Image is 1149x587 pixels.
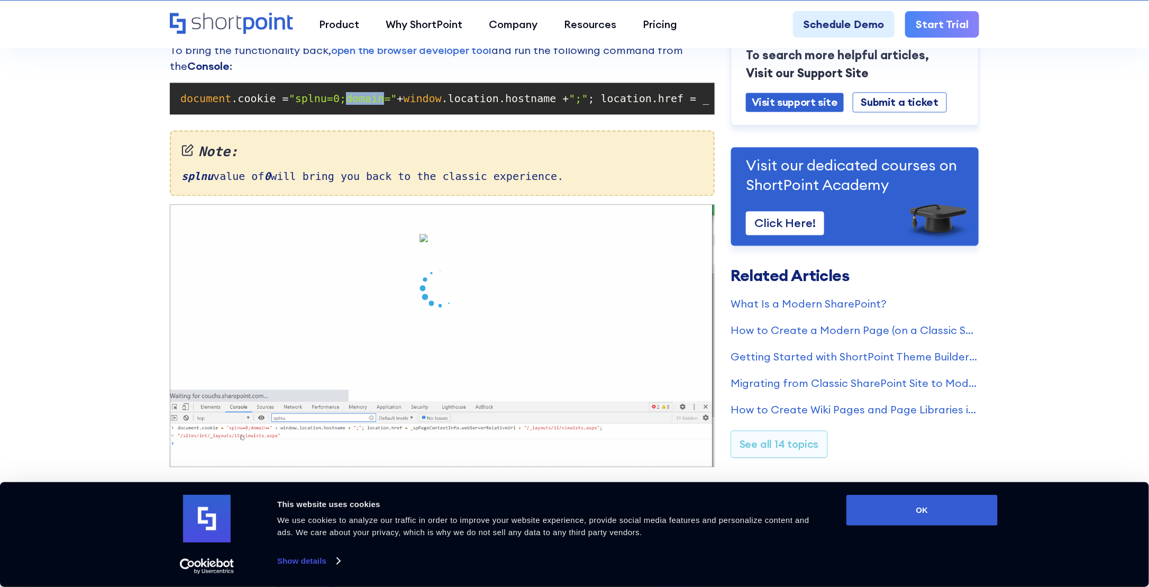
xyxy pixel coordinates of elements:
[170,42,715,74] p: To bring the functionality back, and run the following command from the :
[793,11,895,38] a: Schedule Demo
[643,16,678,32] div: Pricing
[181,170,213,183] em: splnu
[386,16,463,32] div: Why ShortPoint
[746,46,964,82] p: To search more helpful articles, Visit our Support Site
[373,11,476,38] a: Why ShortPoint
[846,495,998,526] button: OK
[731,296,979,312] a: What Is a Modern SharePoint?
[170,13,293,35] a: Home
[265,170,271,183] em: 0
[181,142,703,162] em: Note:
[170,130,715,196] div: value of will bring you back to the classic experience.
[746,211,824,235] a: Click Here!
[403,92,441,105] span: window
[731,430,828,458] a: See all 14 topics
[231,92,288,105] span: .cookie =
[277,498,823,511] div: This website uses cookies
[289,92,397,105] span: "splnu=0;domain="
[183,495,231,543] img: logo
[187,59,230,73] strong: Console
[588,92,964,105] span: ; location.href = _spPageContextInfo.webServerRelativeUrl +
[853,92,947,112] a: Submit a ticket
[277,516,809,537] span: We use cookies to analyze our traffic in order to improve your website experience, provide social...
[630,11,691,38] a: Pricing
[564,16,617,32] div: Resources
[476,11,551,38] a: Company
[397,92,403,105] span: +
[306,11,373,38] a: Product
[731,375,979,391] a: Migrating from Classic SharePoint Site to Modern SharePoint Site (SharePoint Online)
[731,402,979,418] a: How to Create Wiki Pages and Page Libraries in SharePoint
[331,43,491,57] a: open the browser developer tool
[731,267,979,283] h3: Related Articles
[161,558,253,574] a: Usercentrics Cookiebot - opens in a new window
[180,92,231,105] span: document
[569,92,588,105] span: ";"
[731,349,979,365] a: Getting Started with ShortPoint Theme Builder - Classic SharePoint Sites (Part 1)
[905,11,979,38] a: Start Trial
[731,322,979,338] a: How to Create a Modern Page (on a Classic SharePoint Site)
[320,16,360,32] div: Product
[489,16,538,32] div: Company
[442,92,569,105] span: .location.hostname +
[277,553,340,569] a: Show details
[746,156,964,194] p: Visit our dedicated courses on ShortPoint Academy
[551,11,630,38] a: Resources
[746,93,844,112] a: Visit support site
